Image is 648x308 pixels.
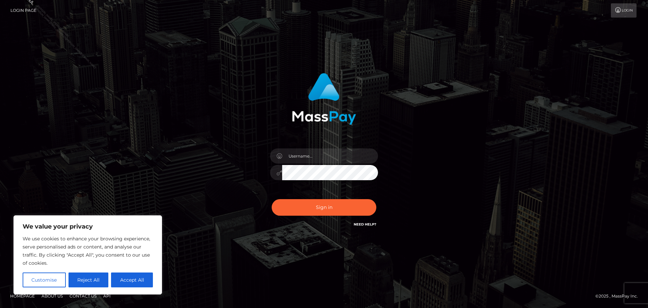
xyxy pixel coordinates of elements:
[101,291,113,301] a: API
[23,222,153,231] p: We value your privacy
[611,3,637,18] a: Login
[23,235,153,267] p: We use cookies to enhance your browsing experience, serve personalised ads or content, and analys...
[595,292,643,300] div: © 2025 , MassPay Inc.
[282,148,378,164] input: Username...
[23,273,66,287] button: Customise
[69,273,109,287] button: Reject All
[39,291,65,301] a: About Us
[10,3,36,18] a: Login Page
[111,273,153,287] button: Accept All
[67,291,99,301] a: Contact Us
[272,199,376,216] button: Sign in
[292,73,356,125] img: MassPay Login
[13,215,162,294] div: We value your privacy
[354,222,376,227] a: Need Help?
[7,291,37,301] a: Homepage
